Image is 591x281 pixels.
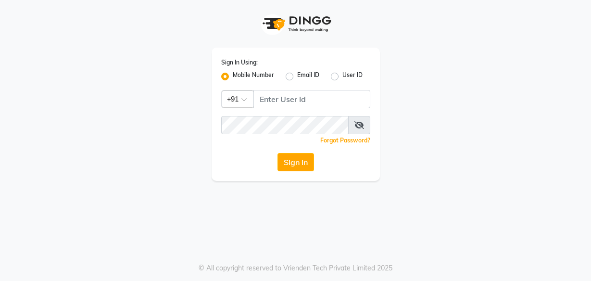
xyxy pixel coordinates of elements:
[320,137,370,144] a: Forgot Password?
[221,58,258,67] label: Sign In Using:
[221,116,349,134] input: Username
[233,71,274,82] label: Mobile Number
[342,71,363,82] label: User ID
[277,153,314,171] button: Sign In
[297,71,319,82] label: Email ID
[257,10,334,38] img: logo1.svg
[253,90,370,108] input: Username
